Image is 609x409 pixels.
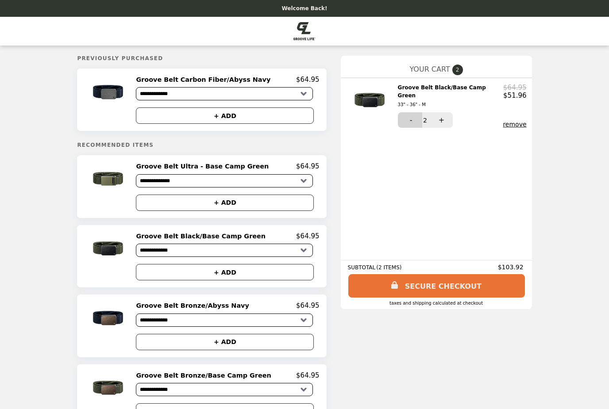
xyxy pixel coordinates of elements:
select: Select a product variant [136,383,313,396]
h2: Groove Belt Carbon Fiber/Abyss Navy [136,76,274,84]
a: SECURE CHECKOUT [348,274,525,298]
h2: Groove Belt Ultra - Base Camp Green [136,162,272,170]
div: Taxes and Shipping calculated at checkout [348,301,525,306]
span: $103.92 [498,264,525,271]
p: $64.95 [296,302,320,310]
button: + ADD [136,334,314,350]
button: + ADD [136,264,314,280]
p: $64.95 [503,84,527,92]
button: + [428,112,453,128]
button: remove [503,121,526,128]
h2: Groove Belt Bronze/Base Camp Green [136,371,274,379]
h5: Previously Purchased [77,55,326,61]
select: Select a product variant [136,244,313,257]
div: 33" - 36" - M [398,101,500,109]
h2: Groove Belt Black/Base Camp Green [136,232,269,240]
img: Groove Belt Bronze/Base Camp Green [83,371,135,405]
h2: Groove Belt Bronze/Abyss Navy [136,302,252,310]
p: $64.95 [296,371,320,379]
select: Select a product variant [136,313,313,327]
select: Select a product variant [136,87,313,100]
select: Select a product variant [136,174,313,187]
span: SUBTOTAL [348,264,377,271]
img: Groove Belt Ultra - Base Camp Green [83,162,135,195]
img: Groove Belt Bronze/Abyss Navy [83,302,135,335]
span: ( 2 ITEMS ) [376,264,401,271]
img: Brand Logo [293,22,315,40]
img: Groove Belt Black/Base Camp Green [345,84,397,117]
span: 2 [452,65,463,75]
button: - [398,112,422,128]
button: + ADD [136,107,314,124]
p: $64.95 [296,232,320,240]
span: YOUR CART [409,65,450,73]
h2: Groove Belt Black/Base Camp Green [398,84,504,109]
span: 2 [423,117,427,124]
button: + ADD [136,195,314,211]
img: Groove Belt Carbon Fiber/Abyss Navy [83,76,135,109]
p: $64.95 [296,162,320,170]
img: Groove Belt Black/Base Camp Green [83,232,135,265]
p: Welcome Back! [281,5,327,11]
p: $64.95 [296,76,320,84]
p: $51.96 [503,92,527,99]
h5: Recommended Items [77,142,326,148]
